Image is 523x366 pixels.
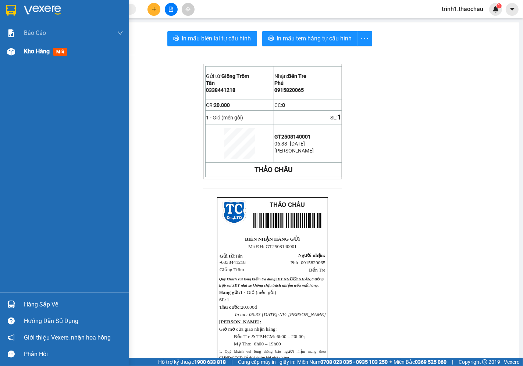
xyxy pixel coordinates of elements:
span: printer [268,35,274,42]
span: 20.000 [12,39,30,46]
td: CR: [3,37,57,47]
span: Giồng Trôm [221,73,249,79]
span: Miền Bắc [394,358,446,366]
span: Bến Tre & TP.HCM: 6h00 – 20h00; [234,334,305,339]
span: 0338441218 [206,87,235,93]
span: 0915820065 [274,87,304,93]
div: Hàng sắp về [24,299,123,310]
strong: 1900 633 818 [194,359,226,365]
span: 0 [282,102,285,108]
strong: Hàng gửi: [219,290,240,295]
span: printer [173,35,179,42]
span: Gửi từ: [220,253,235,259]
sup: 1 [497,3,502,8]
span: 0338441218 [221,259,246,265]
span: SĐT NGƯỜI NHẬN, [275,277,312,281]
span: SL: [330,115,337,121]
p: Nhận: [274,73,341,79]
img: icon-new-feature [492,6,499,12]
span: 1 [227,297,230,302]
span: Báo cáo [24,28,46,37]
span: 1 - Giỏ (mền gối) [206,115,243,121]
span: [DATE] [262,312,278,317]
span: 1. Quý khách vui lòng thông báo người nhận mang theo CMND/CCCD để đối chiếu khi nhận ha... [219,349,326,360]
strong: BIÊN NHẬN HÀNG GỬI [245,236,300,242]
span: Tân [206,80,215,86]
button: plus [147,3,160,16]
span: Mỹ Tho: 6h00 – 19h00 [234,341,281,347]
div: Phản hồi [24,349,123,360]
span: more [358,34,372,43]
p: Gửi từ: [206,73,273,79]
span: 0 [66,39,69,46]
span: Giồng Trôm [21,8,51,15]
span: In mẫu tem hàng tự cấu hình [277,34,352,43]
span: copyright [482,359,487,365]
span: ⚪️ [389,360,392,363]
img: warehouse-icon [7,48,15,55]
span: 06:33 - [274,141,290,147]
td: CR: [206,100,274,111]
span: mới [53,48,67,56]
span: question-circle [8,317,15,324]
img: warehouse-icon [7,301,15,308]
span: Tân - [220,253,246,265]
span: Phú - [291,260,325,265]
span: down [117,30,123,36]
span: 0915820065 [57,24,90,31]
span: 1 - Giỏ (mền gối) [3,51,46,58]
span: Miền Nam [297,358,388,366]
span: SL: [219,297,227,302]
img: logo-vxr [6,5,16,16]
span: Cung cấp máy in - giấy in: [238,358,295,366]
button: caret-down [506,3,519,16]
span: trinh1.thaochau [436,4,489,14]
span: Phú [57,16,67,23]
span: NV: [PERSON_NAME] [279,312,326,317]
span: 1 [105,50,109,58]
td: CC: [274,100,342,111]
span: Tân [3,16,13,23]
span: Thu cước: [219,304,241,310]
span: GT2508140001 [274,134,311,140]
span: Giới thiệu Vexere, nhận hoa hồng [24,333,111,342]
span: file-add [168,7,174,12]
span: Quý khách vui lòng kiểm tra đúng trường hợp sai SĐT nhà xe không chịu trách nhiệm nếu... [219,277,324,287]
span: [PERSON_NAME] [274,148,314,154]
strong: 0369 525 060 [415,359,446,365]
span: 20.000 [214,102,230,108]
strong: [PERSON_NAME]: [219,319,261,324]
span: | [452,358,453,366]
span: 1 [498,3,500,8]
span: In lúc: 06:33 [235,312,261,317]
button: printerIn mẫu biên lai tự cấu hình [167,31,257,46]
strong: 0708 023 035 - 0935 103 250 [320,359,388,365]
button: more [357,31,372,46]
span: Bến Tre [309,267,325,273]
span: Người nhận: [298,252,325,258]
span: SL: [97,51,105,58]
span: Phú [274,80,284,86]
button: file-add [165,3,178,16]
td: CC: [56,37,110,47]
span: [DATE] [290,141,305,147]
span: Giờ mở cửa giao nhận hàng: [219,326,277,332]
button: printerIn mẫu tem hàng tự cấu hình [262,31,358,46]
p: Gửi từ: [3,8,56,15]
span: 20.000đ [241,304,257,310]
span: | [231,358,232,366]
span: aim [185,7,191,12]
span: In mẫu biên lai tự cấu hình [182,34,251,43]
strong: THẢO CHÂU [255,166,293,174]
p: Nhận: [57,8,109,15]
span: 0338441218 [3,24,36,31]
span: THẢO CHÂU [270,202,305,208]
div: Hướng dẫn sử dụng [24,316,123,327]
span: plus [152,7,157,12]
span: Mã ĐH: GT2508140001 [248,244,297,249]
span: Giồng Trôm [220,267,244,272]
span: notification [8,334,15,341]
span: message [8,351,15,358]
span: Hỗ trợ kỹ thuật: [158,358,226,366]
span: caret-down [509,6,516,12]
